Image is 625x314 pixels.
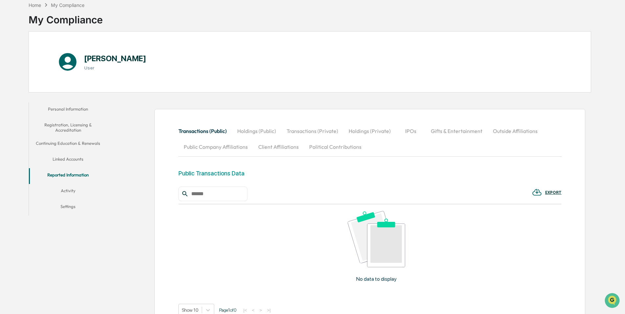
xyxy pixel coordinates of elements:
[396,123,426,139] button: IPOs
[84,65,146,70] h3: User
[29,168,107,184] button: Reported Information
[4,93,44,105] a: 🔎Data Lookup
[178,139,253,155] button: Public Company Affiliations
[65,112,80,117] span: Pylon
[4,80,45,92] a: 🖐️Preclearance
[22,50,108,57] div: Start new chat
[532,187,542,197] img: EXPORT
[29,184,107,200] button: Activity
[250,307,257,313] button: <
[426,123,488,139] button: Gifts & Entertainment
[348,211,405,267] img: No data
[29,137,107,152] button: Continuing Education & Renewals
[219,307,237,313] span: Page 1 of 0
[178,123,562,155] div: secondary tabs example
[7,96,12,101] div: 🔎
[356,276,397,282] p: No data to display
[242,307,249,313] button: |<
[13,83,42,90] span: Preclearance
[29,152,107,168] button: Linked Accounts
[7,50,18,62] img: 1746055101610-c473b297-6a78-478c-a979-82029cc54cd1
[29,9,103,26] div: My Compliance
[29,200,107,216] button: Settings
[258,307,264,313] button: >
[29,2,41,8] div: Home
[604,292,622,310] iframe: Open customer support
[112,52,120,60] button: Start new chat
[45,80,84,92] a: 🗄️Attestations
[29,118,107,137] button: Registration, Licensing & Accreditation
[54,83,81,90] span: Attestations
[29,102,107,216] div: secondary tabs example
[281,123,343,139] button: Transactions (Private)
[232,123,281,139] button: Holdings (Public)
[178,170,244,177] div: Public Transactions Data
[545,190,562,195] div: EXPORT
[29,102,107,118] button: Personal Information
[265,307,272,313] button: >|
[7,84,12,89] div: 🖐️
[488,123,543,139] button: Outside Affiliations
[22,57,83,62] div: We're available if you need us!
[13,95,41,102] span: Data Lookup
[304,139,367,155] button: Political Contributions
[253,139,304,155] button: Client Affiliations
[51,2,84,8] div: My Compliance
[48,84,53,89] div: 🗄️
[343,123,396,139] button: Holdings (Private)
[7,14,120,24] p: How can we help?
[46,111,80,117] a: Powered byPylon
[84,54,146,63] h1: [PERSON_NAME]
[178,123,232,139] button: Transactions (Public)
